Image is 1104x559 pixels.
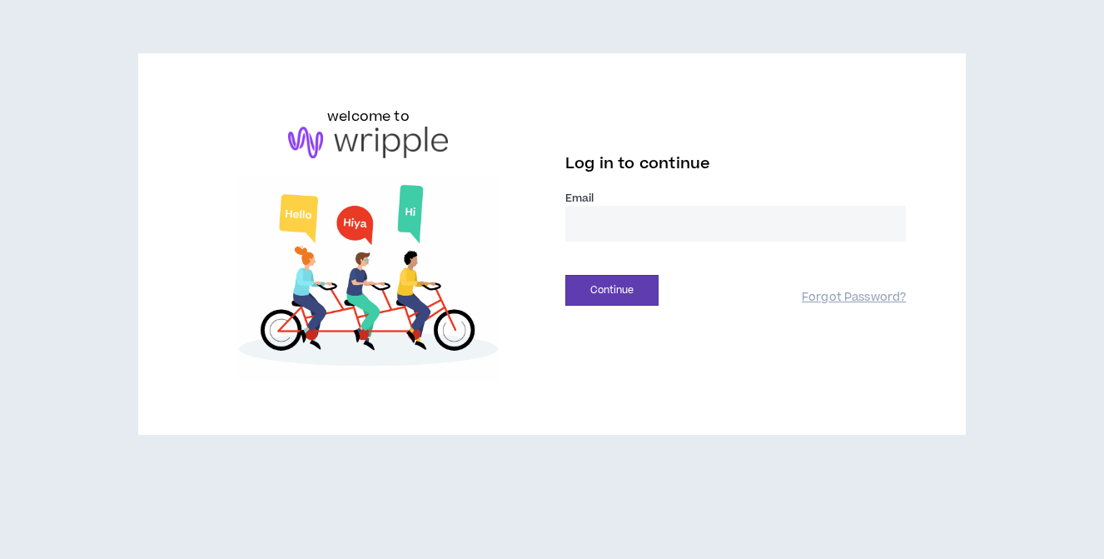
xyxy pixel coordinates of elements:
span: Log in to continue [565,153,710,174]
a: Forgot Password? [802,290,906,306]
label: Email [565,191,906,206]
img: Welcome to Wripple [198,175,539,382]
h6: welcome to [327,107,410,127]
button: Continue [565,275,659,306]
img: logo-brand.png [288,127,448,158]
